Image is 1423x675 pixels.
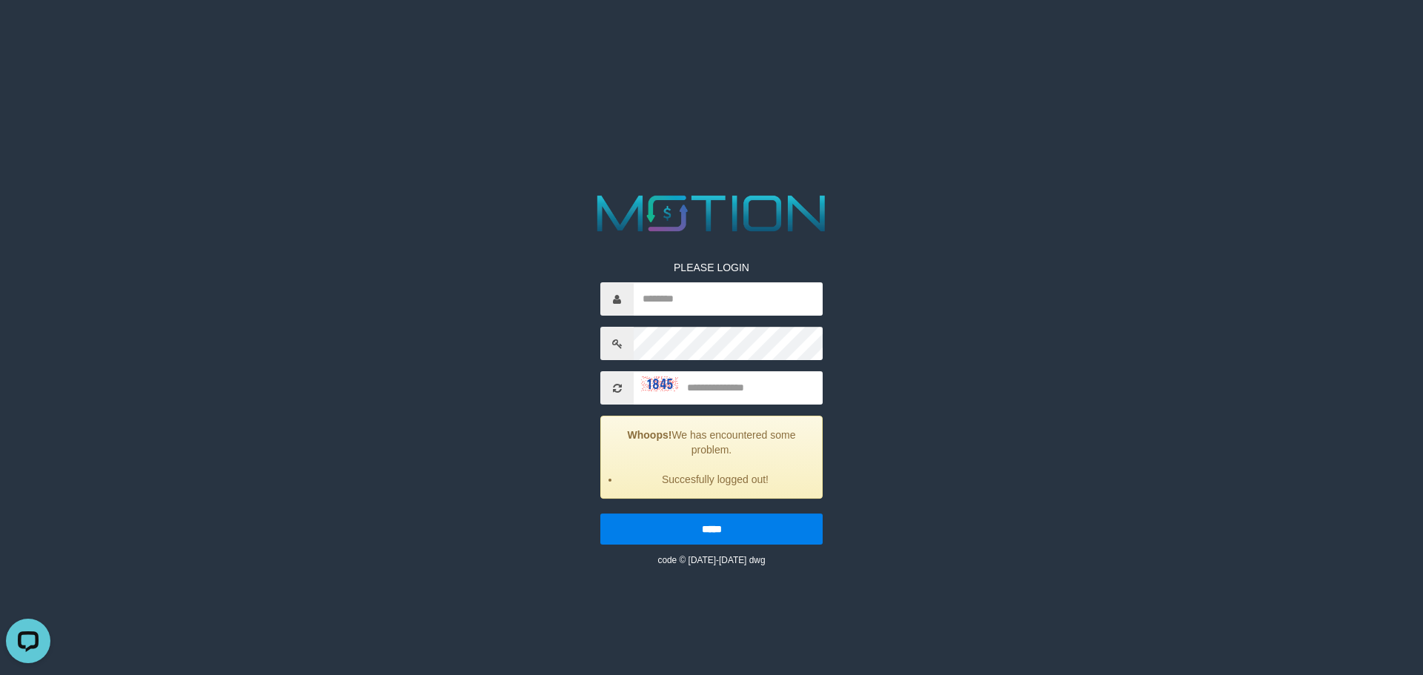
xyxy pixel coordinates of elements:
[628,429,672,441] strong: Whoops!
[6,6,50,50] button: Open LiveChat chat widget
[620,472,811,487] li: Succesfully logged out!
[657,555,765,565] small: code © [DATE]-[DATE] dwg
[600,260,823,275] p: PLEASE LOGIN
[587,189,836,238] img: MOTION_logo.png
[641,376,678,391] img: captcha
[600,416,823,499] div: We has encountered some problem.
